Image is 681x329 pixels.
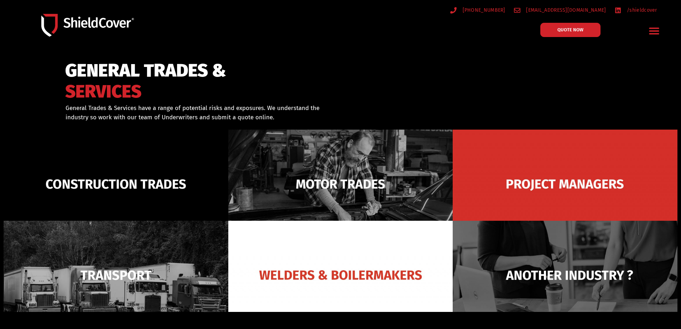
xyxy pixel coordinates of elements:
[615,6,657,15] a: /shieldcover
[557,27,583,32] span: QUOTE NOW
[540,23,601,37] a: QUOTE NOW
[625,6,657,15] span: /shieldcover
[646,22,662,39] div: Menu Toggle
[461,6,505,15] span: [PHONE_NUMBER]
[41,14,134,36] img: Shield-Cover-Underwriting-Australia-logo-full
[450,6,505,15] a: [PHONE_NUMBER]
[514,6,606,15] a: [EMAIL_ADDRESS][DOMAIN_NAME]
[66,104,331,122] p: General Trades & Services have a range of potential risks and exposures. We understand the indust...
[65,63,226,78] span: GENERAL TRADES &
[524,6,606,15] span: [EMAIL_ADDRESS][DOMAIN_NAME]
